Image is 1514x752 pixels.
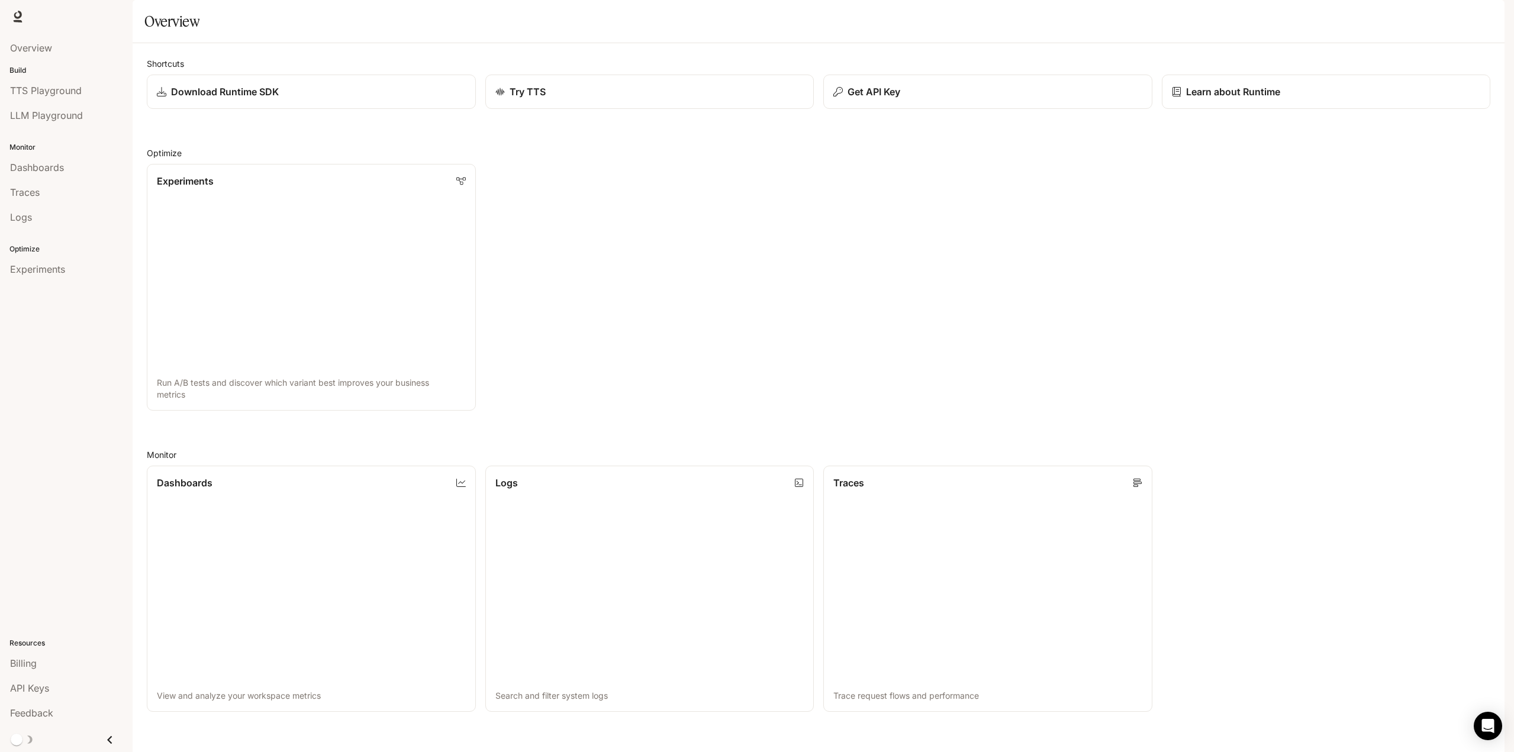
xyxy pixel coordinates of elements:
a: DashboardsView and analyze your workspace metrics [147,466,476,712]
p: Search and filter system logs [495,690,804,702]
h2: Monitor [147,448,1490,461]
p: Try TTS [510,85,546,99]
a: Learn about Runtime [1162,75,1491,109]
p: Trace request flows and performance [833,690,1142,702]
a: Download Runtime SDK [147,75,476,109]
h2: Optimize [147,147,1490,159]
h1: Overview [144,9,199,33]
a: LogsSearch and filter system logs [485,466,814,712]
h2: Shortcuts [147,57,1490,70]
div: Open Intercom Messenger [1474,712,1502,740]
a: TracesTrace request flows and performance [823,466,1152,712]
p: Dashboards [157,476,212,490]
button: Get API Key [823,75,1152,109]
p: Run A/B tests and discover which variant best improves your business metrics [157,377,466,401]
p: Get API Key [848,85,900,99]
p: Experiments [157,174,214,188]
p: View and analyze your workspace metrics [157,690,466,702]
p: Logs [495,476,518,490]
a: ExperimentsRun A/B tests and discover which variant best improves your business metrics [147,164,476,411]
a: Try TTS [485,75,814,109]
p: Learn about Runtime [1186,85,1280,99]
p: Traces [833,476,864,490]
p: Download Runtime SDK [171,85,279,99]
